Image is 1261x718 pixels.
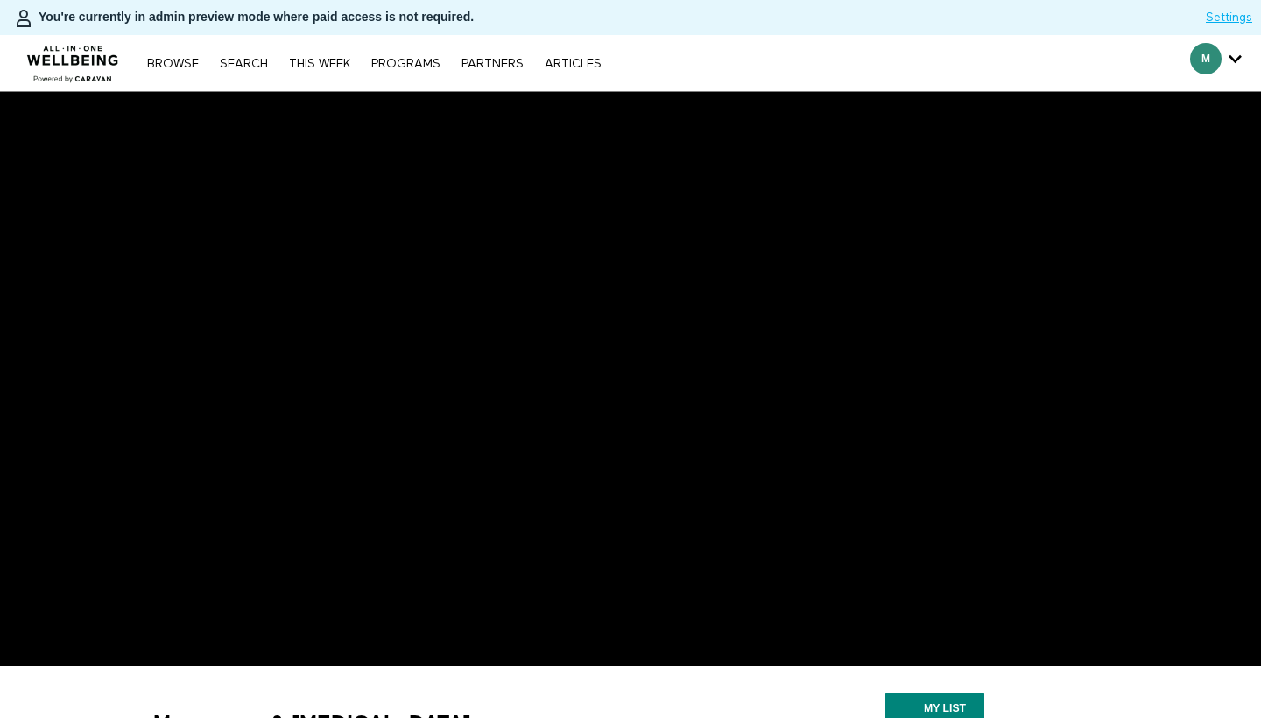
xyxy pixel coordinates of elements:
a: Settings [1206,9,1252,26]
nav: Primary [138,54,609,72]
a: Browse [138,58,208,70]
a: PROGRAMS [363,58,449,70]
a: ARTICLES [536,58,610,70]
img: CARAVAN [20,32,126,85]
img: person-bdfc0eaa9744423c596e6e1c01710c89950b1dff7c83b5d61d716cfd8139584f.svg [13,8,34,29]
a: THIS WEEK [280,58,359,70]
div: Secondary [1177,35,1255,91]
a: PARTNERS [453,58,532,70]
a: Search [211,58,277,70]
